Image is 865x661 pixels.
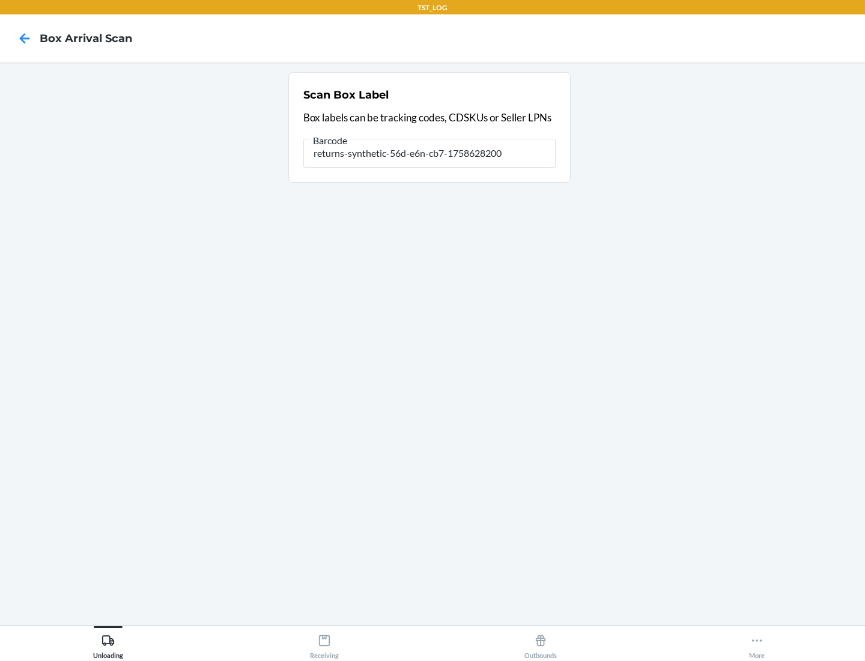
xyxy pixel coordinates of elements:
div: Receiving [310,629,339,659]
input: Barcode [303,139,556,168]
button: Receiving [216,626,432,659]
div: Outbounds [524,629,557,659]
span: Barcode [311,135,349,147]
div: Unloading [93,629,123,659]
button: Outbounds [432,626,649,659]
div: More [749,629,765,659]
h2: Scan Box Label [303,87,389,103]
button: More [649,626,865,659]
p: TST_LOG [417,2,448,13]
h4: Box Arrival Scan [40,31,132,46]
p: Box labels can be tracking codes, CDSKUs or Seller LPNs [303,110,556,126]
